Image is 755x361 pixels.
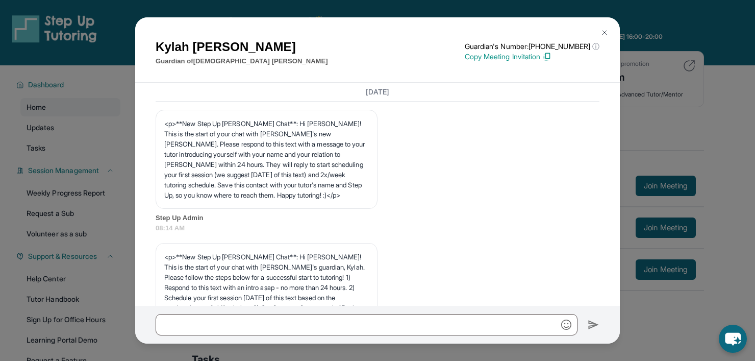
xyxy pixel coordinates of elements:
[588,319,599,331] img: Send icon
[164,252,369,344] p: <p>**New Step Up [PERSON_NAME] Chat**: Hi [PERSON_NAME]! This is the start of your chat with [PER...
[156,38,328,56] h1: Kylah [PERSON_NAME]
[719,325,747,353] button: chat-button
[561,320,571,330] img: Emoji
[600,29,609,37] img: Close Icon
[465,52,599,62] p: Copy Meeting Invitation
[164,118,369,200] p: <p>**New Step Up [PERSON_NAME] Chat**: Hi [PERSON_NAME]! This is the start of your chat with [PER...
[156,87,599,97] h3: [DATE]
[542,52,551,61] img: Copy Icon
[156,223,599,233] span: 08:14 AM
[592,41,599,52] span: ⓘ
[156,56,328,66] p: Guardian of [DEMOGRAPHIC_DATA] [PERSON_NAME]
[156,213,599,223] span: Step Up Admin
[465,41,599,52] p: Guardian's Number: [PHONE_NUMBER]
